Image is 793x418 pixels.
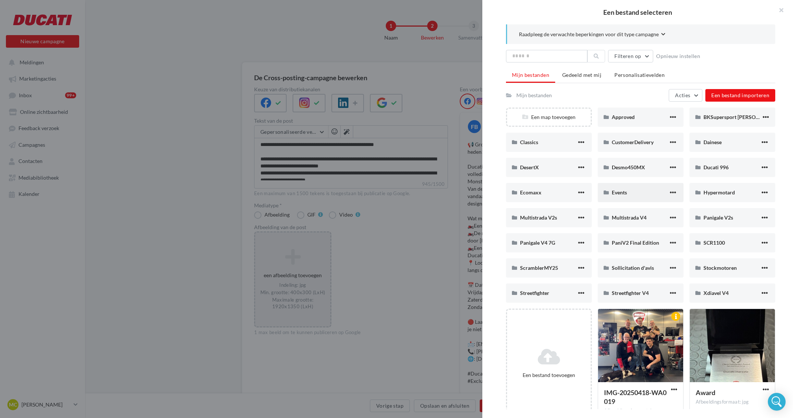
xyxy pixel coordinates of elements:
[669,89,702,102] button: Acties
[507,113,591,121] div: Een map toevoegen
[520,189,541,196] span: Ecomaxx
[612,239,659,246] span: PaniV2 Final Edition
[703,164,729,170] span: Ducati 996
[612,290,649,296] span: Streetfighter V4
[516,92,552,99] div: Mijn bestanden
[768,393,786,411] div: Open Intercom Messenger
[604,388,667,405] span: IMG-20250418-WA0019
[612,189,627,196] span: Events
[703,265,737,271] span: Stockmotoren
[520,139,538,145] span: Classics
[519,31,659,38] span: Raadpleeg de verwachte beperkingen voor dit type campagne
[703,290,729,296] span: Xdiavel V4
[512,72,549,78] span: Mijn bestanden
[612,164,645,170] span: Desmo450MX
[520,164,539,170] span: DesertX
[604,408,677,414] div: Afbeeldingsformaat: jpg
[494,9,781,16] h2: Een bestand selecteren
[612,214,647,221] span: Multistrada V4
[675,92,690,98] span: Acties
[614,72,665,78] span: Personalisatievelden
[520,214,557,221] span: Multistrada V2s
[705,89,775,102] button: Een bestand importeren
[520,239,555,246] span: Panigale V4 7G
[696,388,715,397] span: Award
[703,239,725,246] span: SCR1100
[520,290,549,296] span: Streetfighter
[703,214,733,221] span: Panigale V2s
[703,114,779,120] span: BKSupersport [PERSON_NAME]
[608,50,653,62] button: Filteren op
[653,52,703,61] button: Opnieuw instellen
[612,139,654,145] span: CustomerDelivery
[520,265,558,271] span: ScramblerMY25
[519,30,665,40] button: Raadpleeg de verwachte beperkingen voor dit type campagne
[612,114,635,120] span: Approved
[703,139,722,145] span: Dainese
[562,72,601,78] span: Gedeeld met mij
[703,189,735,196] span: Hypermotard
[696,399,769,405] div: Afbeeldingsformaat: jpg
[510,371,588,379] div: Een bestand toevoegen
[711,92,769,98] span: Een bestand importeren
[612,265,654,271] span: Sollicitation d'avis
